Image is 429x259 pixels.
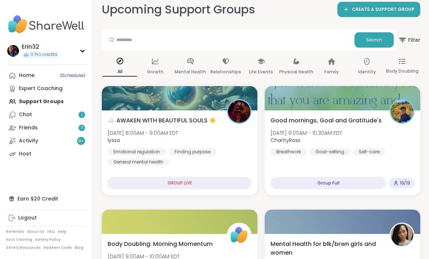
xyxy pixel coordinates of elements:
a: Host Training [6,237,32,242]
span: CREATE A SUPPORT GROUP [352,7,414,13]
span: 3 Scheduled [60,73,85,78]
p: Relationships [211,68,241,76]
img: lyssa [228,100,250,123]
a: Chat1 [6,108,87,121]
div: Chat [19,111,32,118]
span: 7 [81,125,83,131]
span: 1 [81,112,83,118]
a: CREATE A SUPPORT GROUP [337,2,420,17]
span: Search [366,37,382,43]
span: Body Doubling: Morning Momentum [108,240,213,248]
div: Goal-setting [310,148,350,155]
button: Search [354,32,394,48]
a: Safety Policy [35,237,61,242]
a: Safety Resources [6,245,41,250]
p: Family [324,68,339,76]
a: Blog [75,245,83,250]
span: 13 / 13 [400,180,410,186]
p: All [103,67,137,77]
img: ShareWell [228,224,250,246]
div: Erin32 [22,43,59,51]
div: GROUP LIVE [108,177,252,189]
div: Group Full [270,177,386,189]
a: Logout [6,211,87,224]
span: Good mornings, Goal and Gratitude's [270,116,382,125]
div: Breathwork [270,148,307,155]
img: ttr [391,224,413,246]
a: Expert Coaching [6,82,87,95]
div: Emotional regulation [108,148,166,155]
span: 0 Pro credits [31,52,57,58]
span: ☁️ AWAKEN WITH BEAUTIFUL SOULS ☀️ [108,116,216,125]
div: Host [19,150,31,158]
p: Physical Health [279,68,313,76]
div: Self-care [353,148,385,155]
a: About Us [27,229,44,234]
a: FAQ [47,229,55,234]
a: Help [58,229,67,234]
div: Earn $20 Credit [6,192,87,205]
p: Life Events [249,68,273,76]
a: Friends7 [6,121,87,134]
img: CharityRoss [391,100,413,123]
div: Activity [19,137,38,145]
b: CharityRoss [270,137,300,144]
p: Body Doubling [386,67,418,76]
div: Home [19,72,35,79]
button: Filter [398,29,420,50]
img: ShareWell Nav Logo [6,12,87,37]
p: Growth [147,68,164,76]
b: lyssa [108,137,120,144]
span: 9 + [78,138,84,144]
span: [DATE] 8:00AM - 9:00AM EDT [108,129,178,137]
span: [DATE] 9:00AM - 10:30AM EDT [270,129,342,137]
div: General mental health [108,158,169,166]
span: Filter [398,31,420,49]
img: Erin32 [7,45,19,57]
p: Identity [358,68,376,76]
div: Friends [19,124,38,131]
div: Expert Coaching [19,85,63,92]
p: Mental Health [175,68,206,76]
a: Home3Scheduled [6,69,87,82]
span: Mental Health for blk/brwn girls and women [270,240,382,257]
a: Redeem Code [44,245,72,250]
div: Logout [18,214,37,222]
h2: Upcoming Support Groups [102,1,255,18]
a: Activity9+ [6,134,87,147]
a: Referrals [6,229,24,234]
div: Finding purpose [169,148,216,155]
a: Host [6,147,87,161]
